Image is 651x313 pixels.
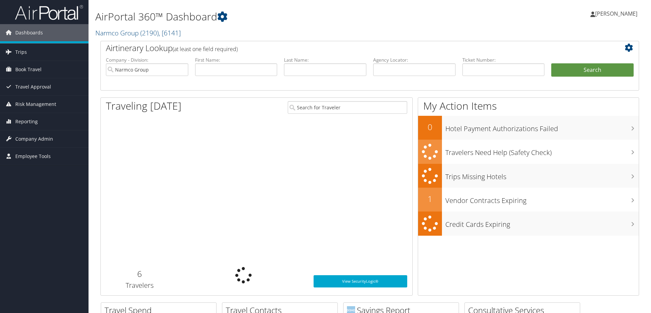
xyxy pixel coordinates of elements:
[15,78,51,95] span: Travel Approval
[15,24,43,41] span: Dashboards
[418,99,639,113] h1: My Action Items
[551,63,634,77] button: Search
[418,188,639,212] a: 1Vendor Contracts Expiring
[15,61,42,78] span: Book Travel
[15,44,27,61] span: Trips
[418,164,639,188] a: Trips Missing Hotels
[106,268,174,280] h2: 6
[159,28,181,37] span: , [ 6141 ]
[418,121,442,133] h2: 0
[288,101,407,114] input: Search for Traveler
[418,140,639,164] a: Travelers Need Help (Safety Check)
[15,4,83,20] img: airportal-logo.png
[314,275,407,287] a: View SecurityLogic®
[15,113,38,130] span: Reporting
[173,45,238,53] span: (at least one field required)
[95,10,461,24] h1: AirPortal 360™ Dashboard
[106,42,589,54] h2: Airtinerary Lookup
[373,57,456,63] label: Agency Locator:
[15,96,56,113] span: Risk Management
[140,28,159,37] span: ( 2190 )
[418,212,639,236] a: Credit Cards Expiring
[445,192,639,205] h3: Vendor Contracts Expiring
[284,57,366,63] label: Last Name:
[445,144,639,157] h3: Travelers Need Help (Safety Check)
[418,193,442,205] h2: 1
[106,57,188,63] label: Company - Division:
[15,148,51,165] span: Employee Tools
[445,216,639,229] h3: Credit Cards Expiring
[462,57,545,63] label: Ticket Number:
[445,121,639,134] h3: Hotel Payment Authorizations Failed
[195,57,277,63] label: First Name:
[595,10,637,17] span: [PERSON_NAME]
[445,169,639,182] h3: Trips Missing Hotels
[106,281,174,290] h3: Travelers
[95,28,181,37] a: Narmco Group
[15,130,53,147] span: Company Admin
[590,3,644,24] a: [PERSON_NAME]
[418,116,639,140] a: 0Hotel Payment Authorizations Failed
[106,99,181,113] h1: Traveling [DATE]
